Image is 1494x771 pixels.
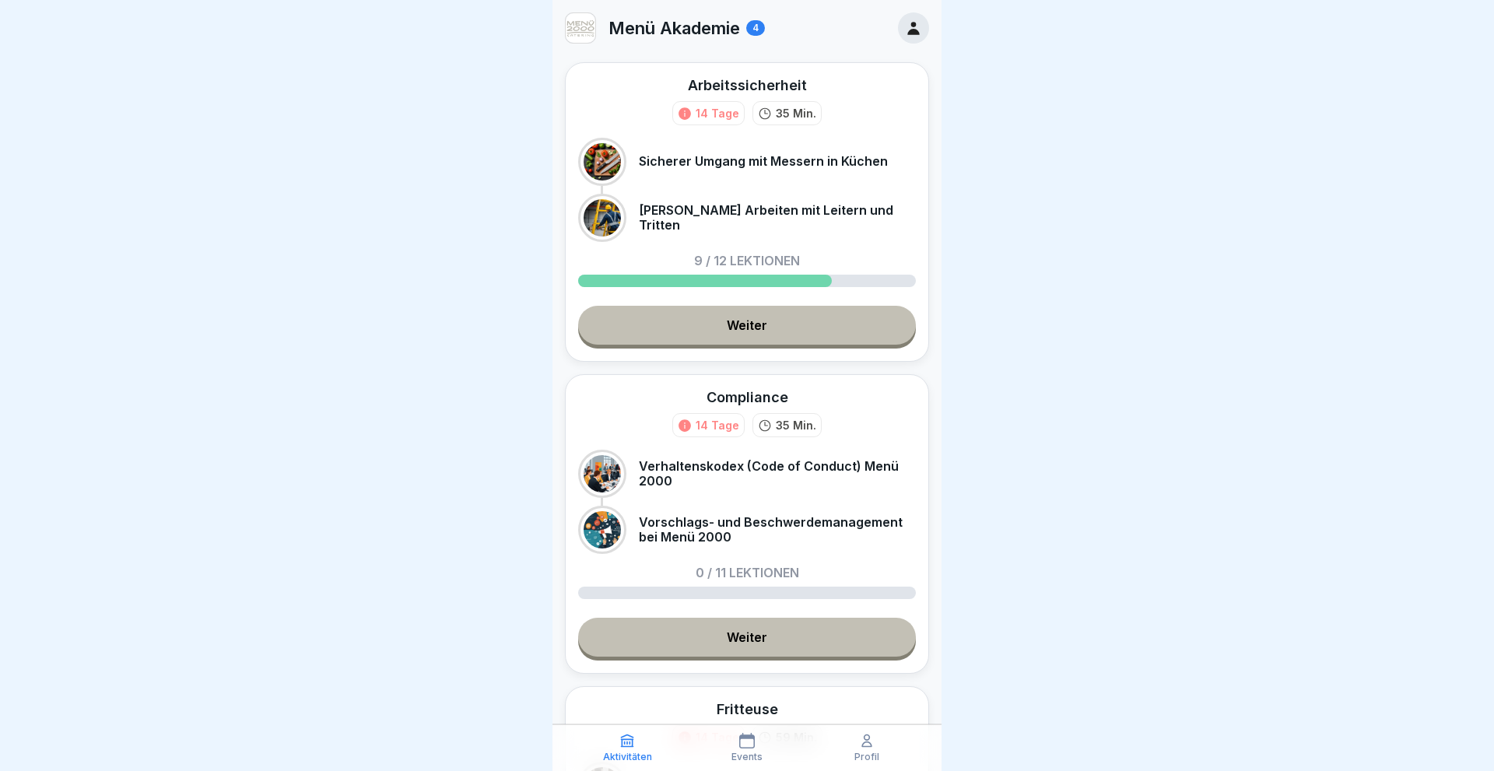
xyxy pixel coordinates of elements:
p: Profil [854,752,879,762]
div: 14 Tage [696,105,739,121]
p: Aktivitäten [603,752,652,762]
img: v3gslzn6hrr8yse5yrk8o2yg.png [566,13,595,43]
div: Compliance [707,387,788,407]
p: [PERSON_NAME] Arbeiten mit Leitern und Tritten [639,203,916,233]
p: Events [731,752,763,762]
p: Menü Akademie [608,18,740,38]
p: 35 Min. [776,105,816,121]
p: Vorschlags- und Beschwerdemanagement bei Menü 2000 [639,515,916,545]
a: Weiter [578,618,916,657]
div: 14 Tage [696,417,739,433]
p: Sicherer Umgang mit Messern in Küchen [639,154,888,169]
p: 35 Min. [776,417,816,433]
p: 9 / 12 Lektionen [694,254,800,267]
a: Weiter [578,306,916,345]
div: Fritteuse [717,699,778,719]
p: Verhaltenskodex (Code of Conduct) Menü 2000 [639,459,916,489]
div: 4 [746,20,765,36]
div: Arbeitssicherheit [688,75,807,95]
p: 0 / 11 Lektionen [696,566,799,579]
